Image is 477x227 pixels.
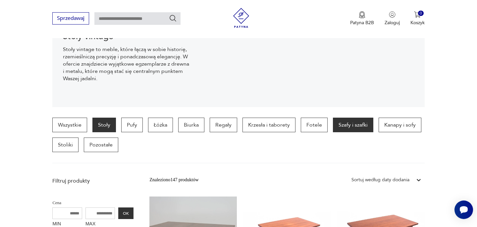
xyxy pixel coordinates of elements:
img: Patyna - sklep z meblami i dekoracjami vintage [231,8,251,28]
a: Stoły [92,118,116,132]
a: Ikona medaluPatyna B2B [350,11,374,26]
p: Stoły vintage to meble, które łączą w sobie historię, rzemieślniczą precyzję i ponadczasową elega... [63,46,190,82]
a: Szafy i szafki [333,118,373,132]
a: Łóżka [148,118,173,132]
img: Ikonka użytkownika [389,11,396,18]
button: OK [118,207,133,219]
a: Pozostałe [84,138,118,152]
div: Znaleziono 147 produktów [149,176,198,184]
div: Sortuj według daty dodania [351,176,409,184]
a: Stoliki [52,138,79,152]
a: Krzesła i taborety [242,118,295,132]
p: Cena [52,199,133,206]
a: Pufy [121,118,143,132]
img: Ikona medalu [359,11,365,19]
a: Fotele [301,118,328,132]
p: Filtruj produkty [52,177,133,185]
img: Ikona koszyka [414,11,421,18]
iframe: Smartsupp widget button [454,200,473,219]
a: Wszystkie [52,118,87,132]
button: Sprzedawaj [52,12,89,25]
div: 0 [418,11,424,16]
p: Koszyk [410,20,425,26]
a: Regały [210,118,237,132]
button: Patyna B2B [350,11,374,26]
p: Patyna B2B [350,20,374,26]
button: Szukaj [169,14,177,22]
a: Biurka [178,118,204,132]
button: 0Koszyk [410,11,425,26]
a: Sprzedawaj [52,17,89,21]
a: Kanapy i sofy [379,118,421,132]
button: Zaloguj [385,11,400,26]
h1: Stoły vintage [63,32,190,40]
p: Zaloguj [385,20,400,26]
